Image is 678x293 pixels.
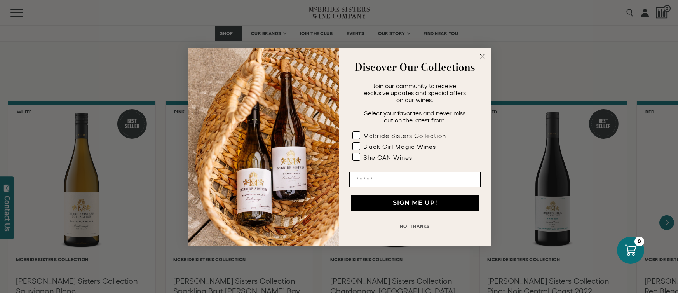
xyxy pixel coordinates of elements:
[634,237,644,246] div: 0
[349,172,481,187] input: Email
[355,59,475,75] strong: Discover Our Collections
[349,218,481,234] button: NO, THANKS
[363,132,446,139] div: McBride Sisters Collection
[363,154,412,161] div: She CAN Wines
[478,52,487,61] button: Close dialog
[364,82,466,103] span: Join our community to receive exclusive updates and special offers on our wines.
[364,110,465,124] span: Select your favorites and never miss out on the latest from:
[363,143,436,150] div: Black Girl Magic Wines
[351,195,479,211] button: SIGN ME UP!
[188,48,339,246] img: 42653730-7e35-4af7-a99d-12bf478283cf.jpeg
